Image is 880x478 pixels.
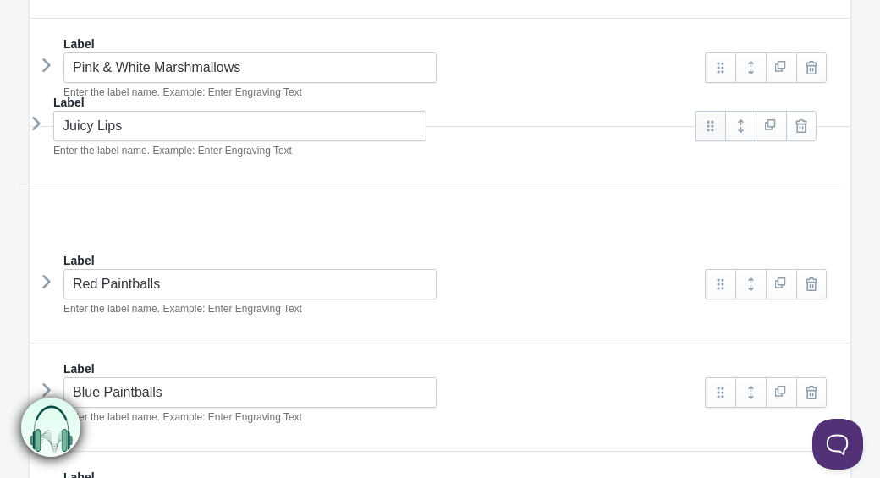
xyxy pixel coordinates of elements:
em: Enter the label name. Example: Enter Engraving Text [63,303,302,315]
label: Label [63,360,95,377]
iframe: Toggle Customer Support [812,419,863,470]
em: Enter the label name. Example: Enter Engraving Text [63,411,302,423]
label: Label [63,252,95,269]
label: Label [53,94,85,111]
label: Label [63,36,95,52]
em: Enter the label name. Example: Enter Engraving Text [53,145,292,157]
img: bxm.png [21,398,80,457]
